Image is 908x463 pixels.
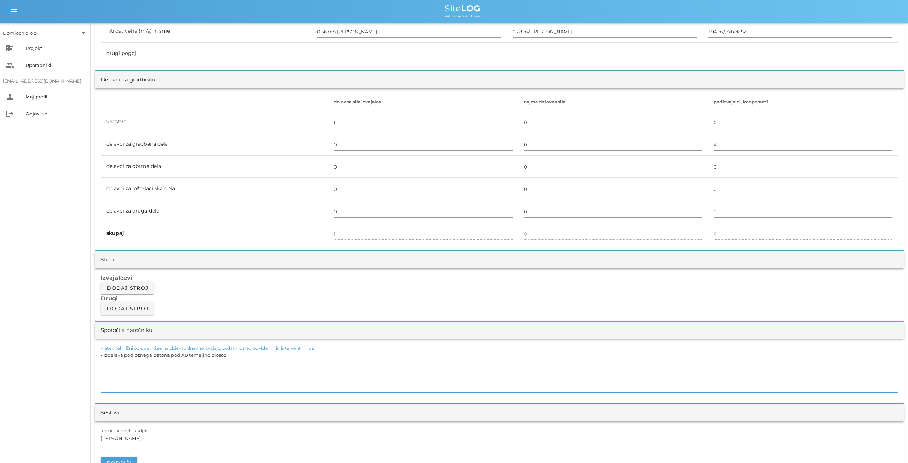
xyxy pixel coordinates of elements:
[524,117,703,128] input: 0
[714,183,892,195] input: 0
[26,111,85,117] div: Odjavi se
[445,14,480,18] span: We value your time.
[6,109,14,118] i: logout
[101,200,328,222] td: delavci za druga dela
[334,139,513,150] input: 0
[101,111,328,133] td: vodstvo
[106,305,148,312] span: Dodaj stroj
[714,206,892,217] input: 0
[106,285,148,291] span: Dodaj stroj
[714,161,892,173] input: 0
[101,326,153,334] div: Sporočila naročniku
[3,30,38,36] div: Domicon d.o.o.
[334,183,513,195] input: 0
[10,7,18,16] i: menu
[26,45,85,51] div: Projekti
[101,76,155,84] div: Delavci na gradbišču
[101,409,121,417] div: Sestavil
[26,62,85,68] div: Uporabniki
[334,206,513,217] input: 0
[101,178,328,200] td: delavci za inštalacijska dela
[461,3,480,13] b: LOG
[807,386,908,463] iframe: Chat Widget
[101,256,114,264] div: Stroji
[101,302,154,315] button: Dodaj stroj
[26,94,85,100] div: Moj profil
[101,428,148,434] label: ime in priimek, podpis
[445,3,480,13] span: Site
[79,29,88,37] i: arrow_drop_down
[3,27,88,39] div: Domicon d.o.o.
[106,230,124,236] b: skupaj
[101,346,320,351] label: kratek tehnični opis del, ki se na objektu dnevno izvajajo, podatki o nepredvidenih in interventn...
[101,20,311,43] td: hitrost vetra (m/s) in smer
[334,117,513,128] input: 0
[524,139,703,150] input: 0
[101,133,328,156] td: delavci za gradbena dela
[101,274,898,282] h3: Izvajalčevi
[6,61,14,69] i: people
[101,282,154,294] button: Dodaj stroj
[334,161,513,173] input: 0
[101,156,328,178] td: delavci za obrtna dela
[524,206,703,217] input: 0
[101,43,311,64] td: drugi pogoji
[518,94,708,111] th: najeta dolovna sila
[101,294,898,302] h3: Drugi
[524,161,703,173] input: 0
[6,44,14,52] i: business
[524,183,703,195] input: 0
[6,92,14,101] i: person
[714,139,892,150] input: 0
[807,386,908,463] div: Pripomoček za klepet
[708,94,898,111] th: podizvajalci, kooperanti
[714,117,892,128] input: 0
[328,94,518,111] th: delovna sila izvajalca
